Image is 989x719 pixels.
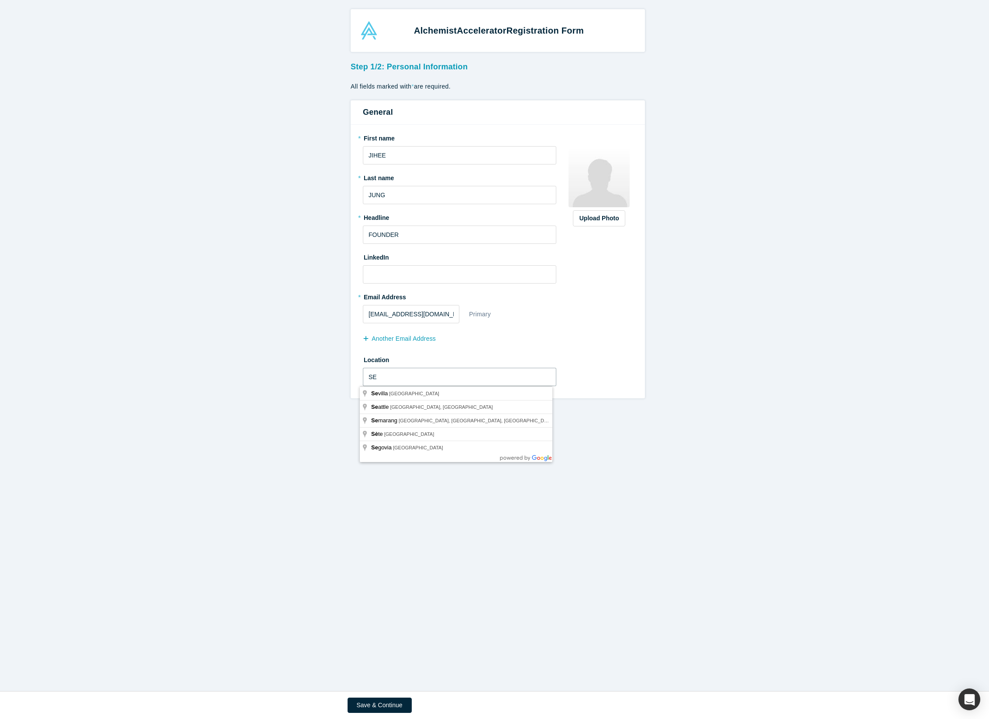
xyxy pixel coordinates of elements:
[363,368,556,386] input: Enter a location
[371,417,378,424] span: Se
[371,431,384,437] span: te
[363,331,445,346] button: another Email Address
[351,82,645,91] p: All fields marked with are required.
[399,418,554,423] span: [GEOGRAPHIC_DATA], [GEOGRAPHIC_DATA], [GEOGRAPHIC_DATA]
[384,431,434,437] span: [GEOGRAPHIC_DATA]
[363,290,406,302] label: Email Address
[363,106,633,118] h3: General
[569,146,630,207] img: Profile user default
[371,417,399,424] span: marang
[390,404,493,410] span: [GEOGRAPHIC_DATA], [GEOGRAPHIC_DATA]
[371,444,378,451] span: Se
[371,404,378,410] span: Se
[371,404,390,410] span: attle
[371,431,378,437] span: Sè
[371,390,378,397] span: Se
[363,226,556,244] input: Partner, CEO
[457,26,506,35] span: Accelerator
[360,21,378,40] img: Alchemist Accelerator Logo
[348,698,412,713] button: Save & Continue
[363,353,556,365] label: Location
[389,391,439,396] span: [GEOGRAPHIC_DATA]
[469,307,491,322] div: Primary
[579,214,619,223] div: Upload Photo
[351,58,645,73] h3: Step 1/2: Personal Information
[371,390,389,397] span: villa
[393,445,443,450] span: [GEOGRAPHIC_DATA]
[363,210,556,223] label: Headline
[414,26,584,35] strong: Alchemist Registration Form
[371,444,393,451] span: govia
[363,171,556,183] label: Last name
[363,250,389,262] label: LinkedIn
[363,131,556,143] label: First name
